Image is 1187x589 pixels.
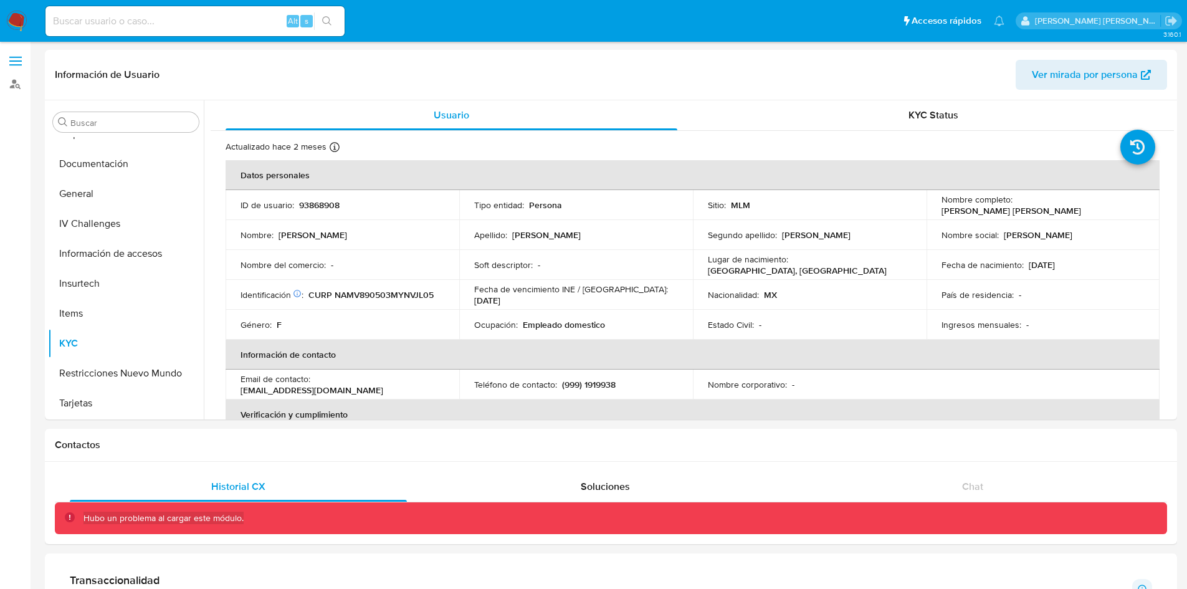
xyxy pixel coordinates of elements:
button: Tarjetas [48,388,204,418]
p: Nombre : [241,229,274,241]
p: Nacionalidad : [708,289,759,300]
p: [PERSON_NAME] [782,229,851,241]
p: - [759,319,761,330]
button: Items [48,299,204,328]
button: IV Challenges [48,209,204,239]
p: ext_jesssali@mercadolibre.com.mx [1035,15,1161,27]
span: Chat [962,479,983,494]
input: Buscar usuario o caso... [45,13,345,29]
button: Insurtech [48,269,204,299]
p: MX [764,289,777,300]
p: [GEOGRAPHIC_DATA], [GEOGRAPHIC_DATA] [708,265,887,276]
p: Empleado domestico [523,319,605,330]
p: Apellido : [474,229,507,241]
p: Género : [241,319,272,330]
p: Nombre social : [941,229,999,241]
p: [DATE] [1029,259,1055,271]
p: - [792,379,794,390]
button: Ver mirada por persona [1016,60,1167,90]
p: Sitio : [708,199,726,211]
p: [EMAIL_ADDRESS][DOMAIN_NAME] [241,385,383,396]
span: KYC Status [908,108,958,122]
button: KYC [48,328,204,358]
p: MLM [731,199,750,211]
button: Restricciones Nuevo Mundo [48,358,204,388]
p: 93868908 [299,199,340,211]
h1: Información de Usuario [55,69,160,81]
th: Verificación y cumplimiento [226,400,1160,429]
p: Nombre del comercio : [241,259,326,271]
span: Ver mirada por persona [1032,60,1138,90]
p: [DATE] [474,295,500,306]
p: Teléfono de contacto : [474,379,557,390]
p: Segundo apellido : [708,229,777,241]
p: Fecha de nacimiento : [941,259,1024,271]
button: search-icon [314,12,340,30]
p: Soft descriptor : [474,259,533,271]
input: Buscar [70,117,194,128]
p: F [277,319,282,330]
h1: Contactos [55,439,1167,451]
p: [PERSON_NAME] [279,229,347,241]
p: Tipo entidad : [474,199,524,211]
p: Nombre completo : [941,194,1013,205]
p: Estado Civil : [708,319,754,330]
button: Buscar [58,117,68,127]
th: Datos personales [226,160,1160,190]
p: - [1026,319,1029,330]
p: Email de contacto : [241,373,310,385]
p: Lugar de nacimiento : [708,254,788,265]
span: Soluciones [581,479,630,494]
button: General [48,179,204,209]
p: [PERSON_NAME] [1004,229,1072,241]
span: Alt [288,15,298,27]
span: s [305,15,308,27]
p: [PERSON_NAME] [512,229,581,241]
p: [PERSON_NAME] [PERSON_NAME] [941,205,1081,216]
a: Notificaciones [994,16,1004,26]
button: Documentación [48,149,204,179]
p: País de residencia : [941,289,1014,300]
a: Salir [1165,14,1178,27]
button: Información de accesos [48,239,204,269]
p: Identificación : [241,289,303,300]
p: Ocupación : [474,319,518,330]
p: Persona [529,199,562,211]
p: Hubo un problema al cargar este módulo. [83,512,244,524]
th: Información de contacto [226,340,1160,370]
p: - [331,259,333,271]
p: Nombre corporativo : [708,379,787,390]
span: Usuario [434,108,469,122]
p: - [538,259,540,271]
p: Ingresos mensuales : [941,319,1021,330]
p: - [1019,289,1021,300]
p: Fecha de vencimiento INE / [GEOGRAPHIC_DATA] : [474,284,668,295]
p: Actualizado hace 2 meses [226,141,327,153]
p: CURP NAMV890503MYNVJL05 [308,289,434,300]
span: Accesos rápidos [912,14,981,27]
span: Historial CX [211,479,265,494]
p: (999) 1919938 [562,379,616,390]
p: ID de usuario : [241,199,294,211]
